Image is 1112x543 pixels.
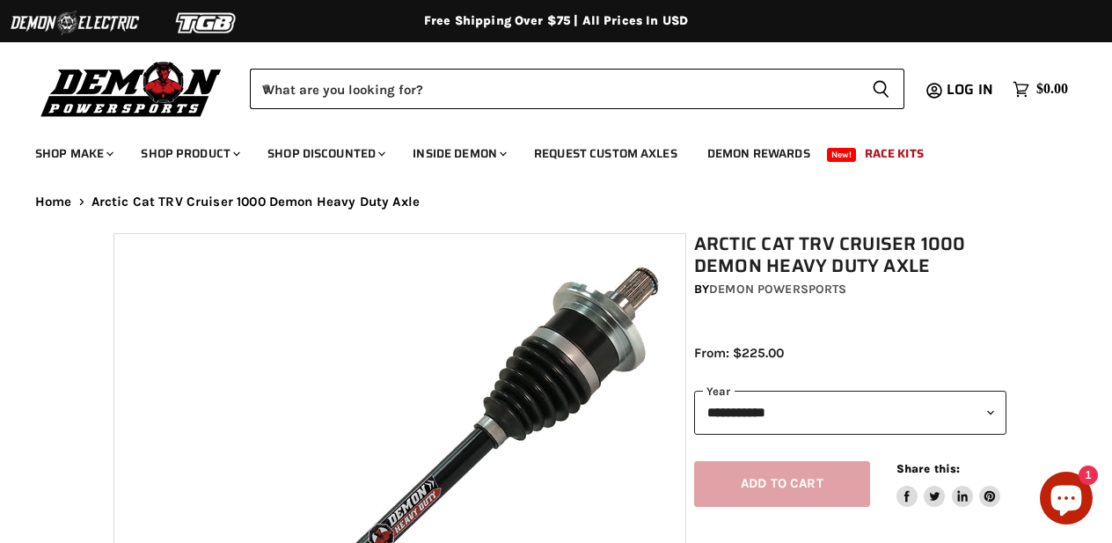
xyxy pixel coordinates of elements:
a: Shop Make [22,136,124,172]
a: Race Kits [852,136,937,172]
span: Arctic Cat TRV Cruiser 1000 Demon Heavy Duty Axle [91,194,420,209]
span: New! [827,148,857,162]
span: From: $225.00 [694,345,784,361]
aside: Share this: [896,461,1001,508]
img: Demon Electric Logo 2 [9,6,141,40]
img: TGB Logo 2 [141,6,273,40]
a: Shop Product [128,136,251,172]
a: Demon Powersports [709,282,846,297]
input: When autocomplete results are available use up and down arrows to review and enter to select [250,69,858,109]
span: Share this: [896,462,960,475]
a: Inside Demon [399,136,517,172]
select: year [694,391,1006,434]
span: $0.00 [1036,81,1068,98]
img: Demon Powersports [35,57,228,120]
a: Log in [939,82,1004,98]
a: Demon Rewards [694,136,823,172]
div: by [694,280,1006,299]
a: $0.00 [1004,77,1077,102]
form: Product [250,69,904,109]
ul: Main menu [22,128,1064,172]
button: Search [858,69,904,109]
a: Home [35,194,72,209]
a: Request Custom Axles [521,136,691,172]
h1: Arctic Cat TRV Cruiser 1000 Demon Heavy Duty Axle [694,233,1006,277]
a: Shop Discounted [254,136,396,172]
span: Log in [947,78,993,100]
inbox-online-store-chat: Shopify online store chat [1035,472,1098,529]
